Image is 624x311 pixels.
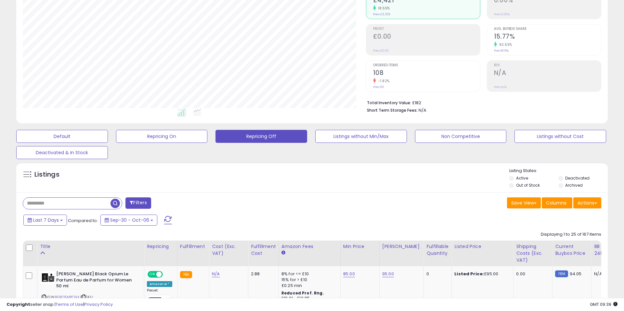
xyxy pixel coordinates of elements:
div: Amazon AI * [147,281,172,287]
span: ROI [494,64,601,67]
div: Fulfillment [180,243,206,250]
div: 0 [426,271,447,277]
button: Last 7 Days [23,215,67,226]
div: £0.25 min [281,283,335,289]
b: Listed Price: [454,271,484,277]
div: Shipping Costs (Exc. VAT) [516,243,550,264]
div: Amazon Fees [281,243,338,250]
img: 41Zvkj6IUGL._SL40_.jpg [42,271,55,284]
small: Prev: 0.00% [494,12,510,16]
b: Reduced Prof. Rng. [281,290,324,296]
span: ON [148,272,156,277]
li: £182 [367,98,596,106]
button: Listings without Min/Max [315,130,407,143]
h2: N/A [494,69,601,78]
span: 94.05 [570,271,582,277]
span: Ordered Items [373,64,480,67]
span: Last 7 Days [33,217,59,223]
div: 15% for > £10 [281,277,335,283]
div: Fulfillable Quantity [426,243,449,257]
small: Prev: 8.19% [494,49,509,53]
div: 2.88 [251,271,274,277]
small: Prev: £3,729 [373,12,390,16]
button: Save View [507,197,541,208]
small: Prev: £0.00 [373,49,389,53]
button: Listings without Cost [514,130,606,143]
div: 8% for <= £10 [281,271,335,277]
label: Deactivated [565,175,590,181]
div: Displaying 1 to 25 of 167 items [541,231,601,238]
div: seller snap | | [6,302,113,308]
a: 95.00 [382,271,394,277]
span: Profit [373,27,480,31]
b: [PERSON_NAME] Black Opium Le Parfum Eau de Parfum for Women 50 ml [56,271,135,291]
h5: Listings [34,170,59,179]
span: N/A [419,107,426,113]
button: Deactivated & In Stock [16,146,108,159]
small: 18.55% [376,6,390,11]
small: 92.55% [497,42,512,47]
button: Non Competitive [415,130,507,143]
button: Repricing Off [215,130,307,143]
span: Compared to: [68,218,98,224]
small: FBA [180,271,192,278]
button: Sep-30 - Oct-06 [100,215,157,226]
label: Active [516,175,528,181]
span: Avg. Buybox Share [494,27,601,31]
h2: £0.00 [373,33,480,42]
div: £95.00 [454,271,508,277]
button: Default [16,130,108,143]
b: Short Term Storage Fees: [367,107,418,113]
div: [PERSON_NAME] [382,243,421,250]
small: -1.82% [376,79,390,83]
div: Preset: [147,288,172,303]
label: Out of Stock [516,182,540,188]
a: Privacy Policy [84,301,113,307]
div: 0.00 [516,271,547,277]
b: Total Inventory Value: [367,100,411,106]
h2: 108 [373,69,480,78]
span: OFF [162,272,172,277]
span: 2025-10-14 09:39 GMT [590,301,617,307]
div: Cost (Exc. VAT) [212,243,245,257]
h2: 15.77% [494,33,601,42]
span: Columns [546,200,566,206]
div: BB Share 24h. [594,243,618,257]
div: N/A [594,271,616,277]
div: Current Buybox Price [555,243,589,257]
div: Repricing [147,243,175,250]
small: Amazon Fees. [281,250,285,256]
small: FBM [555,270,568,277]
div: Listed Price [454,243,511,250]
small: Prev: 110 [373,85,384,89]
label: Archived [565,182,583,188]
button: Repricing On [116,130,208,143]
p: Listing States: [509,168,607,174]
button: Filters [125,197,151,209]
button: Actions [573,197,601,208]
a: N/A [212,271,220,277]
div: Min Price [343,243,377,250]
button: Columns [542,197,572,208]
div: Title [40,243,141,250]
small: Prev: N/A [494,85,507,89]
strong: Copyright [6,301,30,307]
a: Terms of Use [56,301,83,307]
span: Sep-30 - Oct-06 [110,217,149,223]
a: 85.00 [343,271,355,277]
div: Fulfillment Cost [251,243,276,257]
